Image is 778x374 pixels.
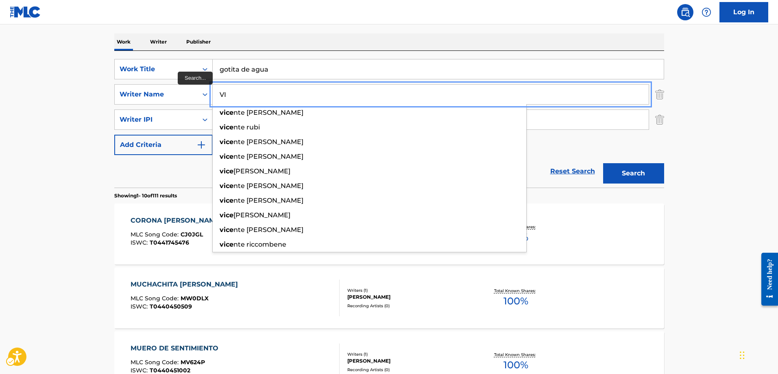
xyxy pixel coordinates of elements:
input: Search... [213,59,664,79]
span: nte [PERSON_NAME] [233,182,303,190]
div: Writer Name [120,90,193,99]
strong: vice [220,138,233,146]
span: CJ0JGL [181,231,203,238]
span: MLC Song Code : [131,295,181,302]
span: [PERSON_NAME] [233,211,290,219]
strong: vice [220,226,233,234]
strong: vice [220,153,233,160]
span: ISWC : [131,239,150,246]
div: Work Title [120,64,193,74]
strong: vice [220,197,233,204]
span: nte [PERSON_NAME] [233,153,303,160]
span: nte riccombene [233,241,286,248]
div: Recording Artists ( 0 ) [347,367,470,373]
a: Reset Search [546,162,599,180]
span: MW0DLX [181,295,209,302]
span: MV624P [181,359,205,366]
input: Search... [213,85,649,104]
img: 9d2ae6d4665cec9f34b9.svg [196,140,206,150]
div: CORONA [PERSON_NAME] [131,216,226,225]
div: Recording Artists ( 0 ) [347,303,470,309]
span: T0441745476 [150,239,189,246]
div: Writers ( 1 ) [347,351,470,357]
span: nte [PERSON_NAME] [233,138,303,146]
p: Showing 1 - 10 of 111 results [114,192,177,199]
strong: vice [220,109,233,116]
div: Writer IPI [120,115,193,125]
span: nte [PERSON_NAME] [233,197,303,204]
p: Total Known Shares: [494,352,538,358]
strong: vice [220,167,233,175]
iframe: Hubspot Iframe [737,335,778,374]
p: Writer [148,33,169,50]
div: Writers ( 1 ) [347,287,470,293]
iframe: Iframe | Resource Center [755,247,778,312]
span: T0440450509 [150,303,192,310]
strong: vice [220,123,233,131]
p: Total Known Shares: [494,288,538,294]
div: [PERSON_NAME] [347,293,470,301]
strong: vice [220,241,233,248]
form: Search Form [114,59,664,188]
a: Log In [719,2,768,22]
div: [PERSON_NAME] [347,357,470,365]
img: Delete Criterion [655,109,664,130]
span: nte rubi [233,123,260,131]
button: Add Criteria [114,135,213,155]
div: Chat Widget [737,335,778,374]
div: MUERO DE SENTIMIENTO [131,343,222,353]
span: [PERSON_NAME] [233,167,290,175]
span: 100 % [503,294,528,308]
span: nte [PERSON_NAME] [233,226,303,234]
div: Drag [740,343,745,367]
img: MLC Logo [10,6,41,18]
span: MLC Song Code : [131,359,181,366]
span: ISWC : [131,367,150,374]
img: Delete Criterion [655,84,664,105]
p: Work [114,33,133,50]
span: T0440451002 [150,367,190,374]
strong: vice [220,182,233,190]
span: 100 % [503,358,528,372]
span: ISWC : [131,303,150,310]
p: Publisher [184,33,213,50]
button: Search [603,163,664,184]
strong: vice [220,211,233,219]
a: MUCHACHITA [PERSON_NAME]MLC Song Code:MW0DLXISWC:T0440450509Writers (1)[PERSON_NAME]Recording Art... [114,267,664,328]
span: nte [PERSON_NAME] [233,109,303,116]
div: MUCHACHITA [PERSON_NAME] [131,280,242,289]
a: CORONA [PERSON_NAME]MLC Song Code:CJ0JGLISWC:T0441745476Writers (1)[PERSON_NAME]Recording Artists... [114,203,664,265]
img: help [702,7,711,17]
span: MLC Song Code : [131,231,181,238]
img: search [680,7,690,17]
